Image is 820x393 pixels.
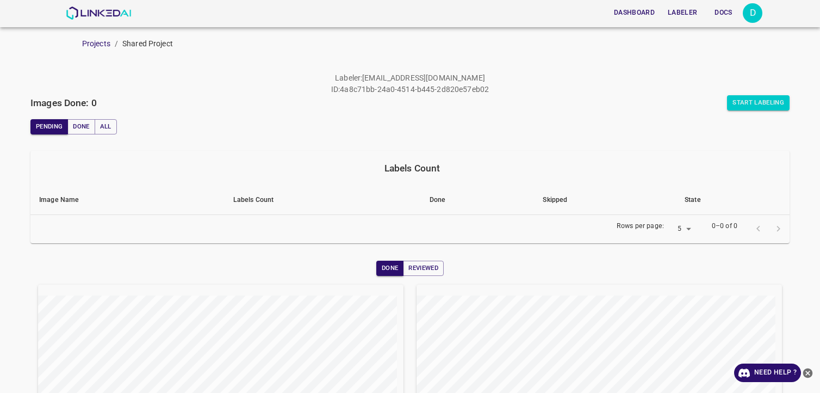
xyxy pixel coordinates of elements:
[403,261,444,276] button: Reviewed
[122,38,173,50] p: Shared Project
[67,119,95,134] button: Done
[376,261,403,276] button: Done
[704,2,743,24] a: Docs
[30,95,97,110] h6: Images Done: 0
[801,364,815,382] button: close-help
[66,7,132,20] img: LinkedAI
[115,38,118,50] li: /
[617,222,664,231] p: Rows per page:
[607,2,661,24] a: Dashboard
[610,4,659,22] button: Dashboard
[362,72,485,84] p: [EMAIL_ADDRESS][DOMAIN_NAME]
[534,186,676,215] th: Skipped
[30,119,68,134] button: Pending
[663,4,701,22] button: Labeler
[661,2,704,24] a: Labeler
[706,4,741,22] button: Docs
[335,72,362,84] p: Labeler :
[743,3,762,23] button: Open settings
[734,364,801,382] a: Need Help ?
[82,38,820,50] nav: breadcrumb
[421,186,534,215] th: Done
[340,84,489,95] p: 4a8c71bb-24a0-4514-b445-2d820e57eb02
[727,95,790,110] button: Start Labeling
[82,39,110,48] a: Projects
[95,119,117,134] button: All
[743,3,762,23] div: D
[712,222,737,231] p: 0–0 of 0
[676,186,790,215] th: State
[668,222,694,237] div: 5
[331,84,340,95] p: ID :
[225,186,421,215] th: Labels Count
[30,186,225,215] th: Image Name
[39,161,785,176] div: Labels Count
